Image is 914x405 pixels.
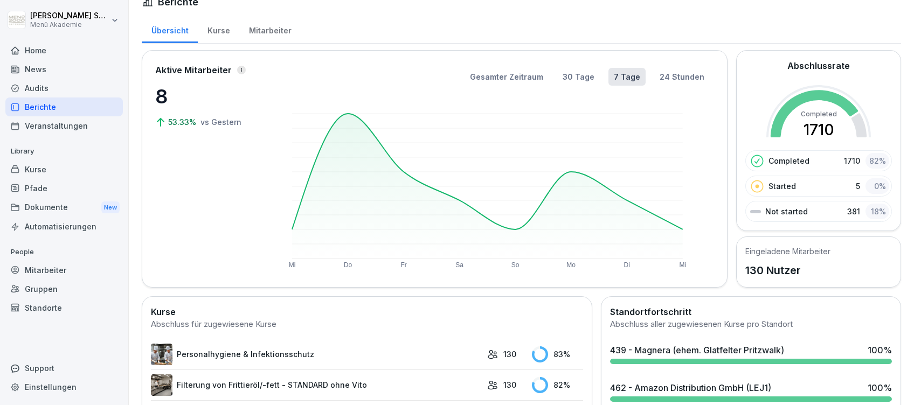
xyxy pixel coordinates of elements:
a: Mitarbeiter [239,16,301,43]
div: Abschluss aller zugewiesenen Kurse pro Standort [610,318,892,331]
div: 100 % [868,381,892,394]
div: 82 % [865,153,889,169]
button: 7 Tage [608,68,646,86]
img: lnrteyew03wyeg2dvomajll7.png [151,374,172,396]
text: Do [344,261,352,269]
a: Filterung von Frittieröl/-fett - STANDARD ohne Vito [151,374,482,396]
a: Gruppen [5,280,123,298]
a: Pfade [5,179,123,198]
a: Personalhygiene & Infektionsschutz [151,344,482,365]
a: Berichte [5,97,123,116]
a: Home [5,41,123,60]
div: 439 - Magnera (ehem. Glatfelter Pritzwalk) [610,344,784,357]
img: tq1iwfpjw7gb8q143pboqzza.png [151,344,172,365]
a: Kurse [198,16,239,43]
a: Veranstaltungen [5,116,123,135]
p: Started [768,180,796,192]
p: 8 [155,82,263,111]
p: 381 [847,206,860,217]
div: 0 % [865,178,889,194]
text: Sa [455,261,463,269]
div: 83 % [532,346,583,362]
text: Mo [567,261,576,269]
button: 30 Tage [557,68,600,86]
a: News [5,60,123,79]
p: 53.33% [168,116,198,128]
a: Standorte [5,298,123,317]
div: New [101,201,120,214]
a: Audits [5,79,123,97]
p: 130 [503,379,516,390]
div: Support [5,359,123,378]
h2: Standortfortschritt [610,305,892,318]
p: Aktive Mitarbeiter [155,64,232,76]
div: 82 % [532,377,583,393]
text: So [511,261,520,269]
p: 5 [856,180,860,192]
h2: Kurse [151,305,583,318]
button: Gesamter Zeitraum [465,68,549,86]
p: Menü Akademie [30,21,109,29]
p: People [5,243,123,261]
a: Automatisierungen [5,217,123,236]
h5: Eingeladene Mitarbeiter [745,246,830,257]
p: [PERSON_NAME] Schülzke [30,11,109,20]
h2: Abschlussrate [787,59,850,72]
div: Dokumente [5,198,123,218]
div: 462 - Amazon Distribution GmbH (LEJ1) [610,381,771,394]
text: Fr [400,261,406,269]
a: 439 - Magnera (ehem. Glatfelter Pritzwalk)100% [606,339,896,368]
p: 1710 [844,155,860,166]
a: Kurse [5,160,123,179]
text: Mi [289,261,296,269]
p: 130 Nutzer [745,262,830,278]
a: Einstellungen [5,378,123,396]
div: 100 % [868,344,892,357]
p: Completed [768,155,809,166]
a: Übersicht [142,16,198,43]
a: Mitarbeiter [5,261,123,280]
p: Library [5,143,123,160]
p: vs Gestern [200,116,241,128]
div: Abschluss für zugewiesene Kurse [151,318,583,331]
a: DokumenteNew [5,198,123,218]
div: 18 % [865,204,889,219]
text: Mi [680,261,687,269]
p: 130 [503,348,516,360]
p: Not started [765,206,808,217]
text: Di [624,261,630,269]
button: 24 Stunden [654,68,710,86]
